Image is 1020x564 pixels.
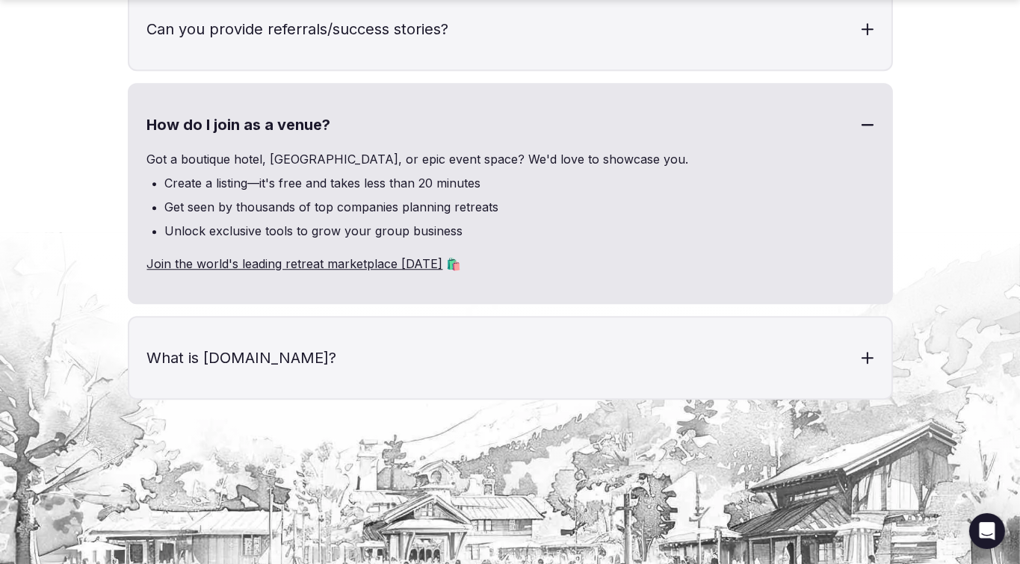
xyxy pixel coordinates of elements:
[969,513,1005,549] div: Open Intercom Messenger
[129,317,891,398] h3: What is [DOMAIN_NAME]?
[129,84,891,165] h3: How do I join as a venue?
[147,255,874,273] p: 🛍️
[147,256,443,271] a: Join the world's leading retreat marketplace [DATE]
[165,222,874,240] li: Unlock exclusive tools to grow your group business
[165,174,874,192] li: Create a listing—it's free and takes less than 20 minutes
[165,198,874,216] li: Get seen by thousands of top companies planning retreats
